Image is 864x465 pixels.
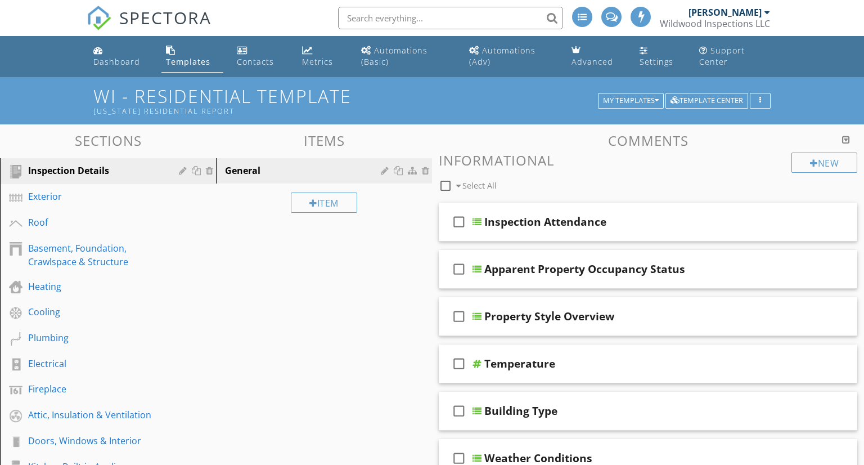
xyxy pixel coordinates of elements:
[93,56,140,67] div: Dashboard
[28,280,163,293] div: Heating
[87,6,111,30] img: The Best Home Inspection Software - Spectora
[567,41,625,73] a: Advanced
[571,56,613,67] div: Advanced
[665,95,748,105] a: Template Center
[484,357,555,370] div: Temperature
[298,41,348,73] a: Metrics
[232,41,289,73] a: Contacts
[439,133,857,148] h3: Comments
[699,45,745,67] div: Support Center
[28,305,163,319] div: Cooling
[660,18,770,29] div: Wildwood Inspections LLC
[28,434,163,448] div: Doors, Windows & Interior
[484,262,685,276] div: Apparent Property Occupancy Status
[225,164,384,177] div: General
[439,153,857,168] h3: Informational
[28,382,163,396] div: Fireplace
[469,45,535,67] div: Automations (Adv)
[484,310,614,323] div: Property Style Overview
[462,180,497,191] span: Select All
[665,93,748,109] button: Template Center
[640,56,673,67] div: Settings
[28,190,163,203] div: Exterior
[87,15,211,39] a: SPECTORA
[93,106,601,115] div: [US_STATE] Residential Report
[450,208,468,235] i: check_box_outline_blank
[484,404,557,418] div: Building Type
[28,164,163,177] div: Inspection Details
[93,86,770,115] h1: WI - Residential Template
[465,41,558,73] a: Automations (Advanced)
[688,7,762,18] div: [PERSON_NAME]
[484,215,606,229] div: Inspection Attendance
[291,193,357,213] div: Item
[28,331,163,345] div: Plumbing
[166,56,210,67] div: Templates
[635,41,686,73] a: Settings
[603,97,659,105] div: My Templates
[216,133,432,148] h3: Items
[237,56,274,67] div: Contacts
[791,153,857,173] div: New
[28,216,163,229] div: Roof
[28,408,163,422] div: Attic, Insulation & Ventilation
[28,357,163,370] div: Electrical
[450,350,468,377] i: check_box_outline_blank
[361,45,427,67] div: Automations (Basic)
[338,7,563,29] input: Search everything...
[450,256,468,283] i: check_box_outline_blank
[450,397,468,424] i: check_box_outline_blank
[28,242,163,269] div: Basement, Foundation, Crawlspace & Structure
[450,303,468,330] i: check_box_outline_blank
[161,41,223,73] a: Templates
[484,451,592,465] div: Weather Conditions
[670,97,743,105] div: Template Center
[598,93,664,109] button: My Templates
[119,6,211,29] span: SPECTORA
[302,56,333,67] div: Metrics
[89,41,153,73] a: Dashboard
[695,41,776,73] a: Support Center
[357,41,456,73] a: Automations (Basic)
